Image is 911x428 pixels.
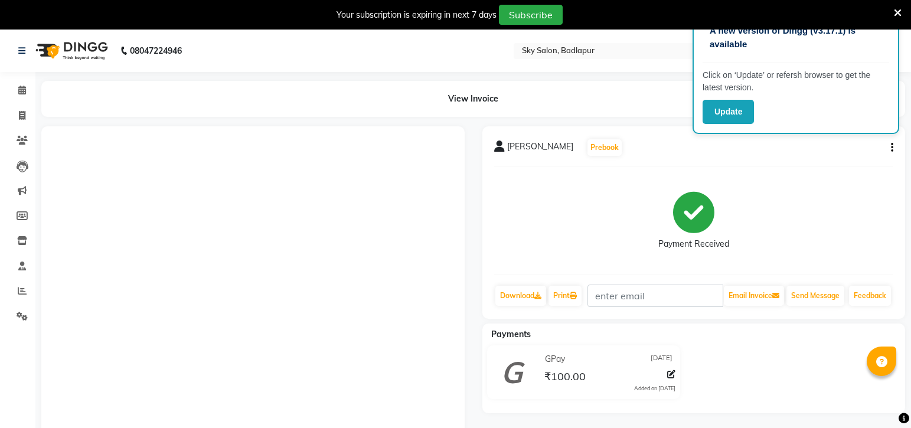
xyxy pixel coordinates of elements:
[507,141,573,157] span: [PERSON_NAME]
[544,370,586,386] span: ₹100.00
[703,69,889,94] p: Click on ‘Update’ or refersh browser to get the latest version.
[861,381,899,416] iframe: chat widget
[724,286,784,306] button: Email Invoice
[634,384,675,393] div: Added on [DATE]
[786,286,844,306] button: Send Message
[587,285,723,307] input: enter email
[703,100,754,124] button: Update
[499,5,563,25] button: Subscribe
[651,353,672,365] span: [DATE]
[849,286,891,306] a: Feedback
[548,286,582,306] a: Print
[30,34,111,67] img: logo
[337,9,497,21] div: Your subscription is expiring in next 7 days
[130,34,182,67] b: 08047224946
[495,286,546,306] a: Download
[587,139,622,156] button: Prebook
[545,353,565,365] span: GPay
[710,24,882,51] p: A new version of Dingg (v3.17.1) is available
[658,238,729,250] div: Payment Received
[41,81,905,117] div: View Invoice
[491,329,531,339] span: Payments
